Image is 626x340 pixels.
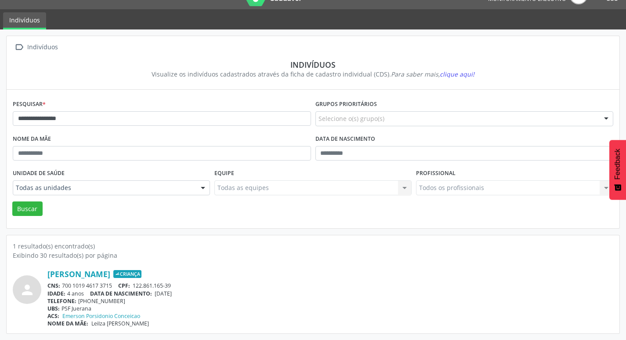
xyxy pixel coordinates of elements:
[13,41,25,54] i: 
[47,290,613,297] div: 4 anos
[25,41,59,54] div: Indivíduos
[614,149,622,179] span: Feedback
[13,41,59,54] a:  Indivíduos
[13,251,613,260] div: Exibindo 30 resultado(s) por página
[113,270,141,278] span: Criança
[133,282,171,289] span: 122.861.165-39
[16,183,192,192] span: Todas as unidades
[19,282,35,298] i: person
[416,167,456,180] label: Profissional
[13,98,46,111] label: Pesquisar
[391,70,474,78] i: Para saber mais,
[90,290,152,297] span: DATA DE NASCIMENTO:
[440,70,474,78] span: clique aqui!
[12,201,43,216] button: Buscar
[47,282,613,289] div: 700 1019 4617 3715
[62,312,140,320] a: Emerson Porsidonio Conceicao
[47,297,76,305] span: TELEFONE:
[47,290,65,297] span: IDADE:
[315,132,375,146] label: Data de nascimento
[91,320,149,327] span: Leilza [PERSON_NAME]
[13,132,51,146] label: Nome da mãe
[47,305,60,312] span: UBS:
[318,114,384,123] span: Selecione o(s) grupo(s)
[47,282,60,289] span: CNS:
[47,269,110,279] a: [PERSON_NAME]
[47,297,613,305] div: [PHONE_NUMBER]
[3,12,46,29] a: Indivíduos
[47,320,88,327] span: NOME DA MÃE:
[13,241,613,251] div: 1 resultado(s) encontrado(s)
[19,69,607,79] div: Visualize os indivíduos cadastrados através da ficha de cadastro individual (CDS).
[315,98,377,111] label: Grupos prioritários
[47,305,613,312] div: PSF Juerana
[47,312,59,320] span: ACS:
[155,290,172,297] span: [DATE]
[19,60,607,69] div: Indivíduos
[214,167,234,180] label: Equipe
[118,282,130,289] span: CPF:
[13,167,65,180] label: Unidade de saúde
[609,140,626,200] button: Feedback - Mostrar pesquisa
